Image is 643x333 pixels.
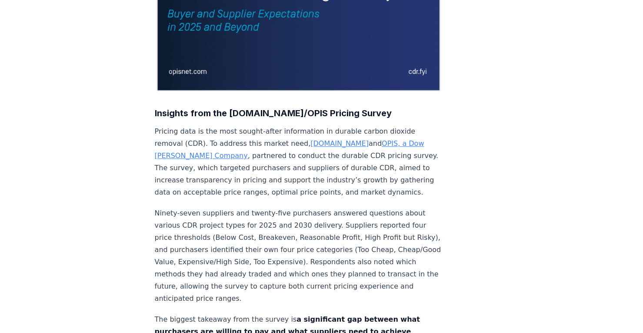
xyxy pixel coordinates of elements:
p: Ninety-seven suppliers and twenty-five purchasers answered questions about various CDR project ty... [155,207,443,305]
a: [DOMAIN_NAME] [310,139,369,148]
p: Pricing data is the most sought-after information in durable carbon dioxide removal (CDR). To add... [155,125,443,198]
strong: Insights from the [DOMAIN_NAME]/OPIS Pricing Survey [155,108,392,118]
